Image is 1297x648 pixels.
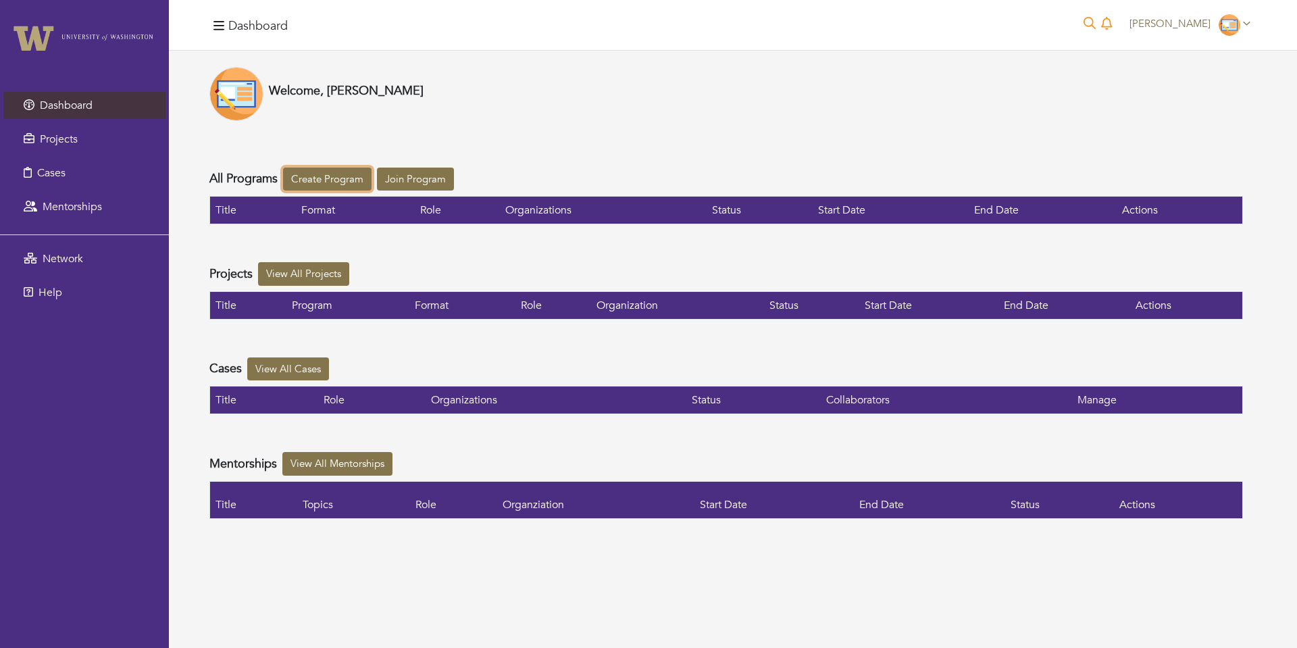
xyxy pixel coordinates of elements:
[286,291,409,319] th: Program
[497,481,695,518] th: Organziation
[258,262,349,286] a: View All Projects
[40,132,78,147] span: Projects
[318,387,426,414] th: Role
[269,84,424,99] h4: Welcome, [PERSON_NAME]
[297,481,410,518] th: Topics
[969,197,1117,224] th: End Date
[859,291,998,319] th: Start Date
[409,291,516,319] th: Format
[209,172,278,186] h4: All Programs
[210,387,319,414] th: Title
[854,481,1005,518] th: End Date
[282,452,392,476] a: View All Mentorships
[1123,17,1256,30] a: [PERSON_NAME]
[3,92,166,119] a: Dashboard
[3,126,166,153] a: Projects
[3,245,166,272] a: Network
[1129,17,1211,30] span: [PERSON_NAME]
[3,279,166,306] a: Help
[707,197,813,224] th: Status
[998,291,1131,319] th: End Date
[500,197,706,224] th: Organizations
[210,291,286,319] th: Title
[377,168,454,191] a: Join Program
[694,481,853,518] th: Start Date
[515,291,591,319] th: Role
[1219,14,1240,36] img: Educator-Icon-31d5a1e457ca3f5474c6b92ab10a5d5101c9f8fbafba7b88091835f1a8db102f.png
[43,199,102,214] span: Mentorships
[209,457,277,472] h4: Mentorships
[821,387,1072,414] th: Collaborators
[1072,387,1242,414] th: Manage
[410,481,497,518] th: Role
[37,166,66,180] span: Cases
[209,362,242,376] h4: Cases
[209,67,263,121] img: Educator-Icon-31d5a1e457ca3f5474c6b92ab10a5d5101c9f8fbafba7b88091835f1a8db102f.png
[228,19,288,34] h4: Dashboard
[14,24,155,51] img: Screenshot%202025-07-25%20at%2012.19.33%E2%80%AFPM.png
[591,291,764,319] th: Organization
[210,481,298,518] th: Title
[247,357,329,381] a: View All Cases
[1114,481,1242,518] th: Actions
[813,197,968,224] th: Start Date
[3,159,166,186] a: Cases
[39,285,62,300] span: Help
[1117,197,1242,224] th: Actions
[43,251,83,266] span: Network
[426,387,686,414] th: Organizations
[686,387,821,414] th: Status
[283,168,372,191] a: Create Program
[1130,291,1242,319] th: Actions
[3,193,166,220] a: Mentorships
[764,291,859,319] th: Status
[40,98,93,113] span: Dashboard
[415,197,500,224] th: Role
[1005,481,1114,518] th: Status
[210,197,296,224] th: Title
[296,197,415,224] th: Format
[209,267,253,282] h4: Projects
